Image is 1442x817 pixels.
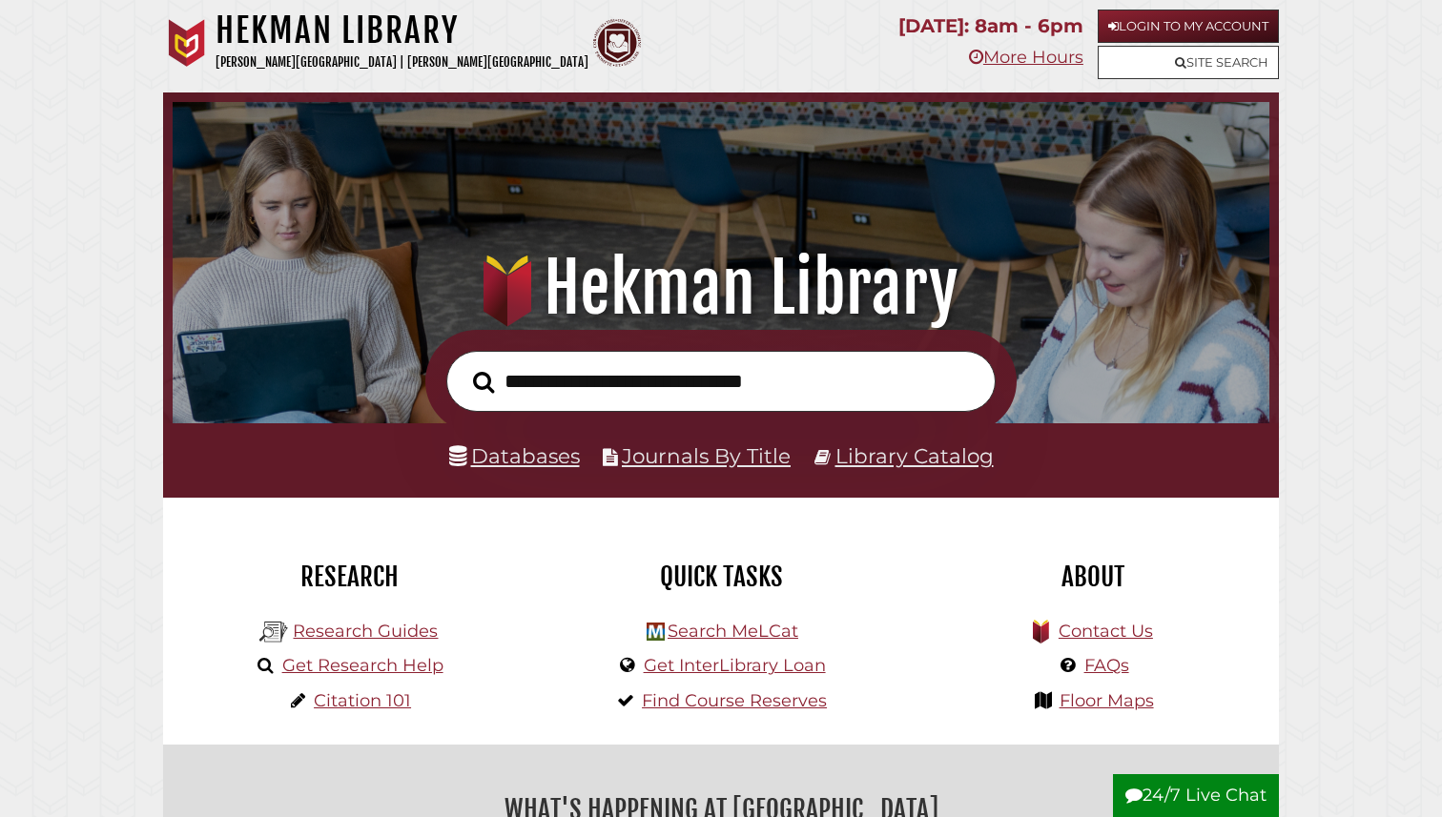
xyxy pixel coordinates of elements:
a: Citation 101 [314,690,411,711]
h2: About [921,561,1265,593]
h2: Quick Tasks [549,561,893,593]
a: Journals By Title [622,443,791,468]
a: FAQs [1084,655,1129,676]
p: [DATE]: 8am - 6pm [898,10,1083,43]
img: Hekman Library Logo [647,623,665,641]
i: Search [473,370,494,393]
a: Floor Maps [1060,690,1154,711]
a: Contact Us [1059,621,1153,642]
a: More Hours [969,47,1083,68]
a: Login to My Account [1098,10,1279,43]
button: Search [463,366,504,399]
a: Databases [449,443,580,468]
a: Get Research Help [282,655,443,676]
img: Hekman Library Logo [259,618,288,646]
a: Get InterLibrary Loan [644,655,826,676]
img: Calvin Theological Seminary [593,19,641,67]
a: Library Catalog [835,443,994,468]
img: Calvin University [163,19,211,67]
a: Research Guides [293,621,438,642]
h2: Research [177,561,521,593]
a: Find Course Reserves [642,690,827,711]
h1: Hekman Library [216,10,588,51]
h1: Hekman Library [195,246,1248,330]
p: [PERSON_NAME][GEOGRAPHIC_DATA] | [PERSON_NAME][GEOGRAPHIC_DATA] [216,51,588,73]
a: Site Search [1098,46,1279,79]
a: Search MeLCat [668,621,798,642]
